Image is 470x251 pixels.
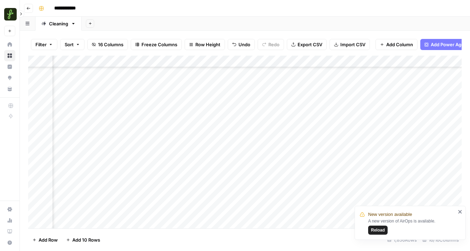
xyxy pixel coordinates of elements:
[4,226,15,237] a: Learning Hub
[4,237,15,248] button: Help + Support
[4,6,15,23] button: Workspace: Findigs
[368,226,388,235] button: Reload
[185,39,225,50] button: Row Height
[60,39,84,50] button: Sort
[35,41,47,48] span: Filter
[368,218,456,235] div: A new version of AirOps is available.
[4,8,17,21] img: Findigs Logo
[35,17,82,31] a: Cleaning
[238,41,250,48] span: Undo
[4,215,15,226] a: Usage
[258,39,284,50] button: Redo
[131,39,182,50] button: Freeze Columns
[287,39,327,50] button: Export CSV
[298,41,322,48] span: Export CSV
[228,39,255,50] button: Undo
[62,234,104,245] button: Add 10 Rows
[4,204,15,215] a: Settings
[458,209,463,214] button: close
[4,50,15,61] a: Browse
[4,83,15,95] a: Your Data
[98,41,123,48] span: 16 Columns
[72,236,100,243] span: Add 10 Rows
[386,41,413,48] span: Add Column
[4,39,15,50] a: Home
[330,39,370,50] button: Import CSV
[420,234,462,245] div: 16/16 Columns
[375,39,418,50] button: Add Column
[65,41,74,48] span: Sort
[31,39,57,50] button: Filter
[268,41,279,48] span: Redo
[195,41,220,48] span: Row Height
[384,234,420,245] div: 1,856 Rows
[340,41,365,48] span: Import CSV
[431,41,469,48] span: Add Power Agent
[141,41,177,48] span: Freeze Columns
[39,236,58,243] span: Add Row
[28,234,62,245] button: Add Row
[4,61,15,72] a: Insights
[371,227,385,233] span: Reload
[87,39,128,50] button: 16 Columns
[49,20,68,27] div: Cleaning
[4,72,15,83] a: Opportunities
[368,211,412,218] span: New version available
